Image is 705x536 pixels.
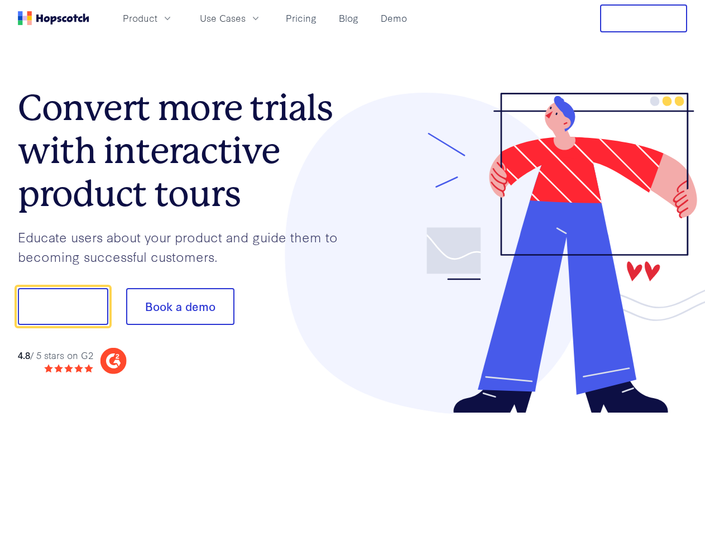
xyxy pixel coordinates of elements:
div: / 5 stars on G2 [18,348,93,362]
span: Product [123,11,157,25]
button: Product [116,9,180,27]
strong: 4.8 [18,348,30,361]
p: Educate users about your product and guide them to becoming successful customers. [18,227,353,266]
button: Use Cases [193,9,268,27]
a: Blog [334,9,363,27]
a: Pricing [281,9,321,27]
button: Book a demo [126,288,234,325]
button: Show me! [18,288,108,325]
a: Demo [376,9,411,27]
a: Home [18,11,89,25]
span: Use Cases [200,11,246,25]
button: Free Trial [600,4,687,32]
h1: Convert more trials with interactive product tours [18,87,353,215]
